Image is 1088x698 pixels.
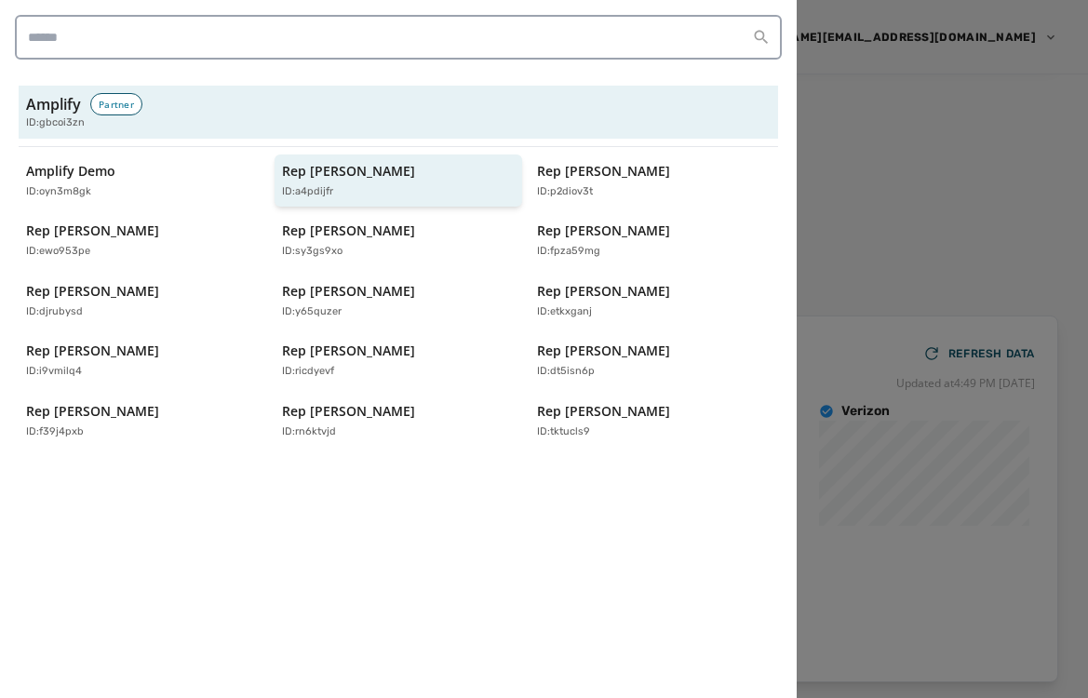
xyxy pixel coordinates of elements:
[537,244,600,260] p: ID: fpza59mg
[530,334,778,387] button: Rep [PERSON_NAME]ID:dt5isn6p
[282,402,415,421] p: Rep [PERSON_NAME]
[26,162,115,181] p: Amplify Demo
[19,334,267,387] button: Rep [PERSON_NAME]ID:i9vmilq4
[275,395,523,448] button: Rep [PERSON_NAME]ID:rn6ktvjd
[19,86,778,139] button: AmplifyPartnerID:gbcoi3zn
[275,334,523,387] button: Rep [PERSON_NAME]ID:ricdyevf
[537,304,592,320] p: ID: etkxganj
[19,214,267,267] button: Rep [PERSON_NAME]ID:ewo953pe
[26,93,81,115] h3: Amplify
[537,162,670,181] p: Rep [PERSON_NAME]
[282,342,415,360] p: Rep [PERSON_NAME]
[19,154,267,208] button: Amplify DemoID:oyn3m8gk
[282,424,336,440] p: ID: rn6ktvjd
[537,364,595,380] p: ID: dt5isn6p
[537,342,670,360] p: Rep [PERSON_NAME]
[537,221,670,240] p: Rep [PERSON_NAME]
[530,154,778,208] button: Rep [PERSON_NAME]ID:p2diov3t
[26,282,159,301] p: Rep [PERSON_NAME]
[282,364,334,380] p: ID: ricdyevf
[19,275,267,328] button: Rep [PERSON_NAME]ID:djrubysd
[282,162,415,181] p: Rep [PERSON_NAME]
[19,395,267,448] button: Rep [PERSON_NAME]ID:f39j4pxb
[26,221,159,240] p: Rep [PERSON_NAME]
[275,154,523,208] button: Rep [PERSON_NAME]ID:a4pdijfr
[275,275,523,328] button: Rep [PERSON_NAME]ID:y65quzer
[537,402,670,421] p: Rep [PERSON_NAME]
[26,244,90,260] p: ID: ewo953pe
[26,342,159,360] p: Rep [PERSON_NAME]
[26,364,82,380] p: ID: i9vmilq4
[26,424,84,440] p: ID: f39j4pxb
[282,244,343,260] p: ID: sy3gs9xo
[537,282,670,301] p: Rep [PERSON_NAME]
[282,282,415,301] p: Rep [PERSON_NAME]
[537,184,593,200] p: ID: p2diov3t
[530,275,778,328] button: Rep [PERSON_NAME]ID:etkxganj
[282,221,415,240] p: Rep [PERSON_NAME]
[530,395,778,448] button: Rep [PERSON_NAME]ID:tktucls9
[282,304,342,320] p: ID: y65quzer
[530,214,778,267] button: Rep [PERSON_NAME]ID:fpza59mg
[90,93,142,115] div: Partner
[26,115,85,131] span: ID: gbcoi3zn
[537,424,590,440] p: ID: tktucls9
[26,402,159,421] p: Rep [PERSON_NAME]
[26,184,91,200] p: ID: oyn3m8gk
[26,304,83,320] p: ID: djrubysd
[275,214,523,267] button: Rep [PERSON_NAME]ID:sy3gs9xo
[282,184,333,200] p: ID: a4pdijfr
